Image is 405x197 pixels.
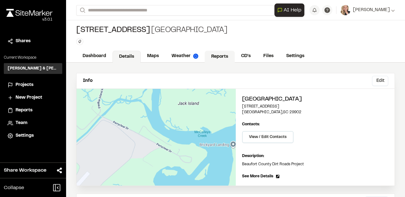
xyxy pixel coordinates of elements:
[16,120,27,127] span: Team
[6,17,52,23] div: Oh geez...please don't...
[274,3,304,17] button: Open AI Assistant
[242,121,260,127] p: Contacts:
[8,94,58,101] a: New Project
[284,6,301,14] span: AI Help
[242,174,273,179] span: See More Details
[16,94,42,101] span: New Project
[353,7,390,14] span: [PERSON_NAME]
[8,38,58,45] a: Shares
[340,5,395,15] button: [PERSON_NAME]
[141,50,165,62] a: Maps
[340,5,350,15] img: User
[6,9,52,17] img: rebrand.png
[76,5,88,16] button: Search
[16,107,32,114] span: Reports
[242,109,388,115] p: [GEOGRAPHIC_DATA] , SC 29902
[4,167,46,174] span: Share Workspace
[76,50,112,62] a: Dashboard
[76,38,83,45] button: Edit Tags
[165,50,205,62] a: Weather
[280,50,311,62] a: Settings
[8,120,58,127] a: Team
[83,77,92,84] p: Info
[8,66,58,71] h3: [PERSON_NAME] & [PERSON_NAME] Inc.
[242,104,388,109] p: [STREET_ADDRESS]
[193,54,198,59] img: precipai.png
[242,153,388,159] p: Description:
[112,51,141,63] a: Details
[16,132,34,139] span: Settings
[372,76,388,86] button: Edit
[242,131,294,143] button: View / Edit Contacts
[235,50,257,62] a: CD's
[8,107,58,114] a: Reports
[4,184,24,192] span: Collapse
[4,55,62,61] p: Current Workspace
[8,82,58,89] a: Projects
[205,51,235,63] a: Reports
[242,95,388,104] h2: [GEOGRAPHIC_DATA]
[76,25,150,36] span: [STREET_ADDRESS]
[16,82,33,89] span: Projects
[16,38,30,45] span: Shares
[242,161,388,167] p: Beaufort County Dirt Roads Project
[76,25,227,36] div: [GEOGRAPHIC_DATA]
[257,50,280,62] a: Files
[8,132,58,139] a: Settings
[274,3,307,17] div: Open AI Assistant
